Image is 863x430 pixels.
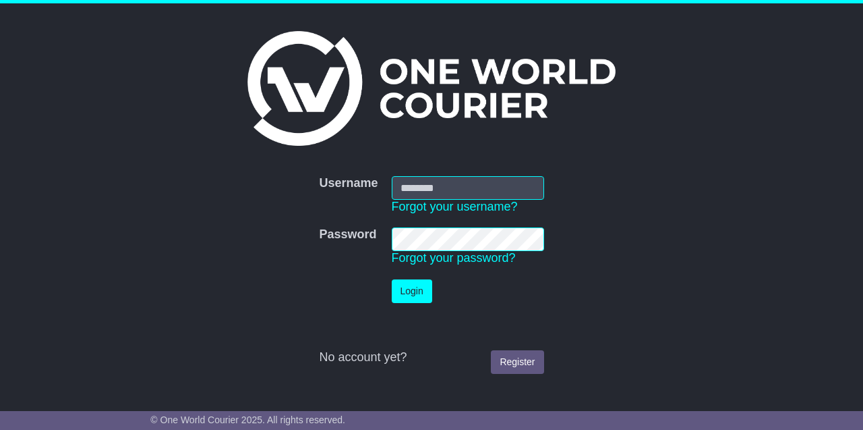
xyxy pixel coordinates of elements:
[392,279,432,303] button: Login
[319,176,378,191] label: Username
[150,414,345,425] span: © One World Courier 2025. All rights reserved.
[392,200,518,213] a: Forgot your username?
[392,251,516,265] a: Forgot your password?
[319,350,543,365] div: No account yet?
[247,31,616,146] img: One World
[491,350,543,374] a: Register
[319,227,376,242] label: Password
